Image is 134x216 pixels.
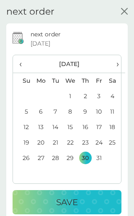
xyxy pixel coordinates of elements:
th: Fr [92,73,106,89]
td: 26 [13,150,33,166]
td: 12 [13,119,33,135]
td: 11 [106,104,125,119]
td: 21 [49,135,62,150]
td: 6 [33,104,49,119]
th: Sa [106,73,125,89]
p: next order [31,30,61,39]
td: 20 [33,135,49,150]
span: › [112,55,119,73]
td: 14 [49,119,62,135]
td: 7 [49,104,62,119]
h2: next order [6,6,54,17]
th: Th [78,73,92,89]
span: [DATE] [31,39,50,48]
th: Tu [49,73,62,89]
td: 31 [92,150,106,166]
td: 19 [13,135,33,150]
td: 18 [106,119,125,135]
span: ‹ [19,55,27,73]
th: Mo [33,73,49,89]
td: 16 [78,119,92,135]
td: 28 [49,150,62,166]
td: 2 [78,89,92,104]
td: 27 [33,150,49,166]
td: 13 [33,119,49,135]
td: 23 [78,135,92,150]
p: Save [56,196,78,209]
th: Su [13,73,33,89]
td: 5 [13,104,33,119]
td: 15 [62,119,78,135]
td: 25 [106,135,125,150]
td: 3 [92,89,106,104]
th: [DATE] [33,55,106,73]
td: 24 [92,135,106,150]
td: 29 [62,150,78,166]
td: 8 [62,104,78,119]
td: 17 [92,119,106,135]
td: 10 [92,104,106,119]
button: Save [13,190,121,214]
td: 22 [62,135,78,150]
th: We [62,73,78,89]
td: 9 [78,104,92,119]
td: 1 [62,89,78,104]
button: close [121,8,128,16]
td: 30 [78,150,92,166]
td: 4 [106,89,125,104]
